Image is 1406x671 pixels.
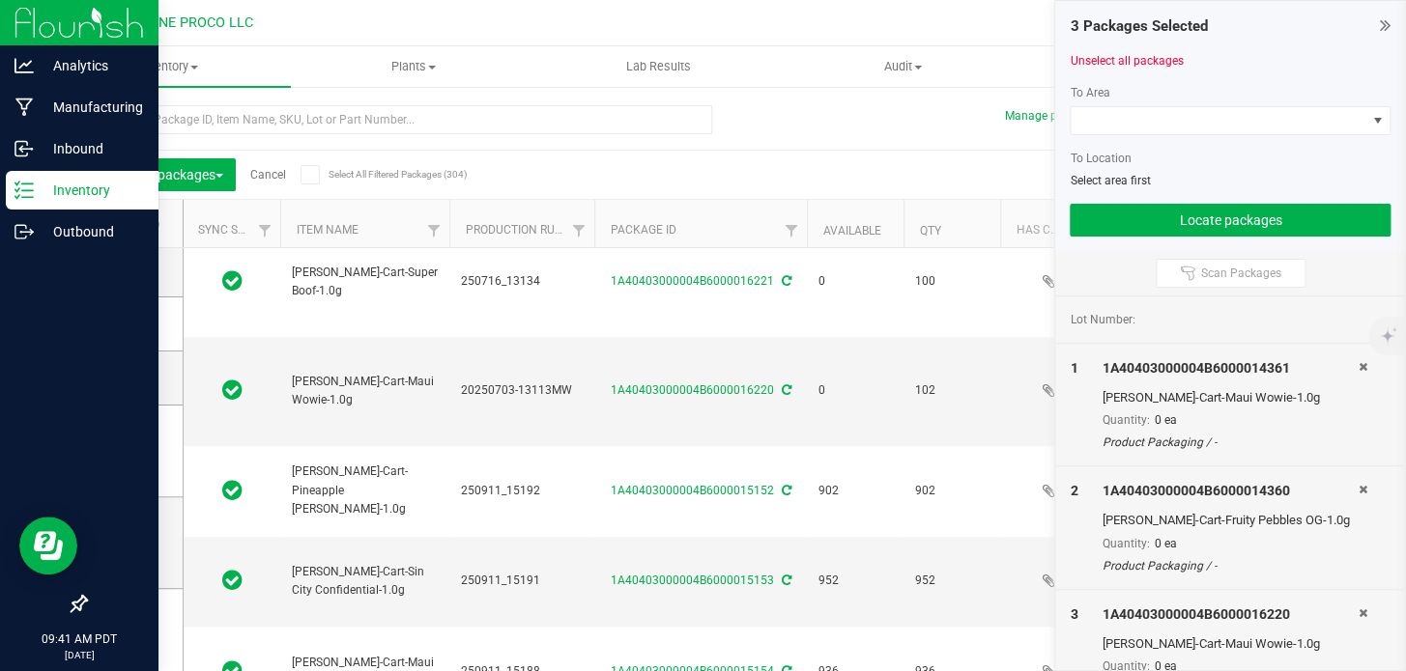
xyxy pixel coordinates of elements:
[915,482,989,500] span: 902
[818,381,892,400] span: 0
[46,46,291,87] a: Inventory
[818,272,892,291] span: 0
[1070,54,1183,68] a: Unselect all packages
[1005,108,1121,125] button: Manage package tags
[1154,537,1176,550] span: 0 ea
[291,46,535,87] a: Plants
[1070,204,1391,237] button: Locate packages
[1000,200,1097,248] th: Has COA
[1070,86,1109,99] span: To Area
[292,563,438,600] span: [PERSON_NAME]-Cart-Sin City Confidential-1.0g
[779,383,791,397] span: Sync from Compliance System
[915,272,989,291] span: 100
[19,517,77,574] iframe: Resource center
[1102,537,1149,550] span: Quantity:
[782,58,1024,75] span: Audit
[818,572,892,590] span: 952
[9,630,150,648] p: 09:41 AM PDT
[919,224,940,238] a: Qty
[141,14,253,31] span: DUNE PROCO LLC
[198,223,273,237] a: Sync Status
[915,381,989,400] span: 102
[818,482,892,500] span: 902
[1156,259,1306,288] button: Scan Packages
[562,214,594,247] a: Filter
[1070,174,1150,187] span: Select area first
[14,98,34,117] inline-svg: Manufacturing
[222,377,243,404] span: In Sync
[611,573,774,587] a: 1A40403000004B6000015153
[822,224,880,238] a: Available
[222,477,243,504] span: In Sync
[222,267,243,294] span: In Sync
[1070,311,1134,328] span: Lot Number:
[600,58,717,75] span: Lab Results
[1102,358,1358,378] div: 1A40403000004B6000014361
[610,223,675,237] a: Package ID
[779,573,791,587] span: Sync from Compliance System
[536,46,781,87] a: Lab Results
[1048,158,1178,191] button: Export to Excel
[465,223,562,237] a: Production Run
[1102,481,1358,501] div: 1A40403000004B6000014360
[781,46,1025,87] a: Audit
[1102,511,1358,530] div: [PERSON_NAME]-Cart-Fruity Pebbles OG-1.0g
[14,139,34,158] inline-svg: Inbound
[34,220,150,243] p: Outbound
[34,96,150,119] p: Manufacturing
[1102,604,1358,625] div: 1A40403000004B6000016220
[461,482,583,500] span: 250911_15192
[14,56,34,75] inline-svg: Analytics
[1102,413,1149,427] span: Quantity:
[292,462,438,518] span: [PERSON_NAME]-Cart-Pineapple [PERSON_NAME]-1.0g
[915,572,989,590] span: 952
[296,223,358,237] a: Item Name
[85,105,712,134] input: Search Package ID, Item Name, SKU, Lot or Part Number...
[1070,360,1077,376] span: 1
[779,274,791,288] span: Sync from Compliance System
[14,181,34,200] inline-svg: Inventory
[14,222,34,241] inline-svg: Outbound
[34,137,150,160] p: Inbound
[46,58,291,75] span: Inventory
[250,168,286,182] a: Cancel
[1154,413,1176,427] span: 0 ea
[329,169,425,180] span: Select All Filtered Packages (304)
[292,264,438,300] span: [PERSON_NAME]-Cart-Super Boof-1.0g
[1070,152,1131,165] span: To Location
[1102,634,1358,654] div: [PERSON_NAME]-Cart-Maui Wowie-1.0g
[611,383,774,397] a: 1A40403000004B6000016220
[417,214,449,247] a: Filter
[222,567,243,594] span: In Sync
[113,167,223,182] span: Locate packages
[34,54,150,77] p: Analytics
[1070,606,1077,622] span: 3
[1102,433,1358,451] div: Product Packaging / -
[100,158,236,191] button: Locate packages
[34,179,150,202] p: Inventory
[611,484,774,497] a: 1A40403000004B6000015152
[1025,46,1270,87] a: Inventory Counts
[461,572,583,590] span: 250911_15191
[9,648,150,662] p: [DATE]
[1070,483,1077,498] span: 2
[461,272,583,291] span: 250716_13134
[292,58,534,75] span: Plants
[248,214,280,247] a: Filter
[461,381,583,400] span: 20250703-13113MW
[292,373,438,409] span: [PERSON_NAME]-Cart-Maui Wowie-1.0g
[779,484,791,497] span: Sync from Compliance System
[775,214,807,247] a: Filter
[1102,388,1358,407] div: [PERSON_NAME]-Cart-Maui Wowie-1.0g
[1201,266,1281,281] span: Scan Packages
[1102,557,1358,574] div: Product Packaging / -
[611,274,774,288] a: 1A40403000004B6000016221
